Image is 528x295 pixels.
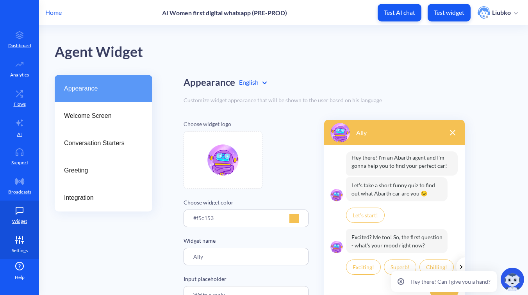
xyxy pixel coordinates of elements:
[346,151,458,176] p: Hey there! I'm an Abarth agent and I'm gonna help you to find your perfect car!
[346,229,448,253] p: Excited? Me too! So, the first question - what's your mood right now?
[55,184,152,211] a: Integration
[12,247,28,254] p: Settings
[184,77,235,88] h2: Appearance
[346,208,385,223] p: Let’s start!
[501,268,524,291] img: copilot-icon.svg
[419,259,454,275] p: Chilling!
[55,130,152,157] a: Conversation Starters
[162,9,287,16] p: AI Women first digital whatsapp (PRE-PROD)
[8,42,31,49] p: Dashboard
[55,102,152,130] a: Welcome Screen
[64,111,137,121] span: Welcome Screen
[346,259,381,275] p: Exciting!
[410,277,491,286] p: Hey there! Can I give you a hand?
[10,71,29,78] p: Analytics
[356,128,367,137] p: Ally
[8,188,31,195] p: Broadcasts
[184,248,309,265] input: Agent
[428,4,471,21] button: Test widget
[64,139,137,148] span: Conversation Starters
[239,78,267,87] div: English
[11,159,28,166] p: Support
[330,241,343,253] img: logo
[55,157,152,184] a: Greeting
[64,193,137,203] span: Integration
[17,131,22,138] p: AI
[55,75,152,102] a: Appearance
[193,214,214,222] p: #f5c153
[184,96,512,104] div: Customize widget appearance that will be shown to the user based on his language
[492,8,511,17] p: Liubko
[55,41,528,63] div: Agent Widget
[207,144,239,176] img: file
[64,166,137,175] span: Greeting
[478,6,490,19] img: user photo
[15,274,25,281] span: Help
[184,198,309,206] p: Choose widget color
[45,8,62,17] p: Home
[184,236,309,245] p: Widget name
[378,4,421,21] button: Test AI chat
[384,259,416,275] p: Superb!
[434,9,464,16] p: Test widget
[184,275,309,283] p: Input placeholder
[384,9,415,16] p: Test AI chat
[346,177,448,201] p: Let's take a short funny quiz to find out what Abarth car are you 😉
[64,84,137,93] span: Appearance
[184,120,309,128] p: Choose widget logo
[474,5,522,20] button: user photoLiubko
[330,123,350,142] img: logo
[330,189,343,201] img: logo
[12,218,27,225] p: Widget
[14,101,26,108] p: Flows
